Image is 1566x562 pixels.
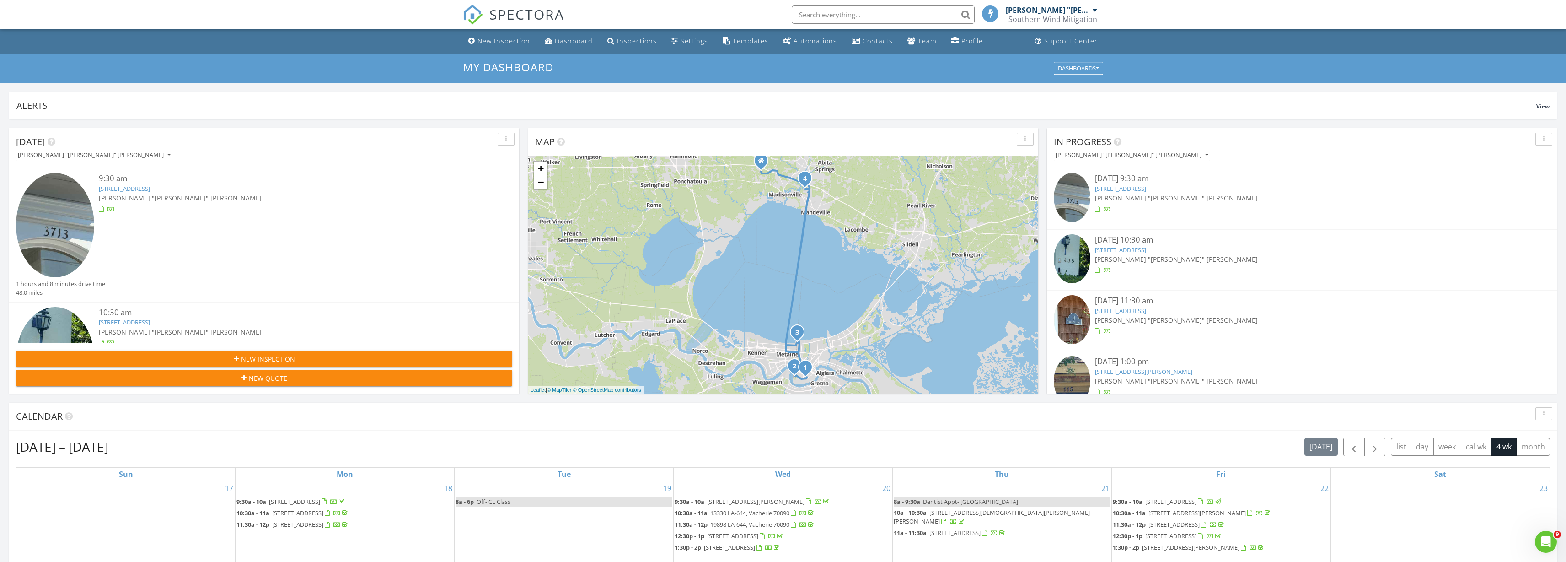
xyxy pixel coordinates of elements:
a: Dashboard [541,33,596,50]
a: 12:30p - 1p [STREET_ADDRESS] [1113,532,1223,540]
iframe: Intercom live chat [1535,531,1557,553]
a: Go to August 21, 2025 [1099,481,1111,496]
span: 9:30a - 10a [236,497,266,506]
a: 10a - 10:30a [STREET_ADDRESS][DEMOGRAPHIC_DATA][PERSON_NAME][PERSON_NAME] [894,508,1090,525]
div: 435 Audubon St, New Orleans, LA 70118 [794,366,800,371]
div: 220 Saint Calais Pl, Madisonville La 70447 [761,161,767,166]
div: 9:30 am [99,173,471,184]
span: Off- CE Class [477,497,510,506]
a: [DATE] 11:30 am [STREET_ADDRESS] [PERSON_NAME] "[PERSON_NAME]" [PERSON_NAME] [1054,295,1550,346]
span: 10a - 10:30a [894,508,927,517]
div: Team [918,37,937,45]
span: 8a - 6p [456,497,474,506]
div: Dashboard [555,37,593,45]
div: Contacts [863,37,893,45]
a: 10a - 10:30a [STREET_ADDRESS][DEMOGRAPHIC_DATA][PERSON_NAME][PERSON_NAME] [894,508,1110,527]
button: Previous [1343,438,1365,456]
a: Monday [335,468,355,481]
a: 1:30p - 2p [STREET_ADDRESS][PERSON_NAME] [1113,542,1330,553]
div: Profile [961,37,983,45]
span: 10:30a - 11a [1113,509,1146,517]
div: Support Center [1044,37,1098,45]
span: [PERSON_NAME] "[PERSON_NAME]" [PERSON_NAME] [1095,255,1258,264]
a: Saturday [1432,468,1448,481]
a: 9:30 am [STREET_ADDRESS] [PERSON_NAME] "[PERSON_NAME]" [PERSON_NAME] 1 hours and 8 minutes drive ... [16,173,512,297]
a: Go to August 19, 2025 [661,481,673,496]
span: 1:30p - 2p [675,543,701,551]
span: 12:30p - 1p [1113,532,1142,540]
span: 10:30a - 11a [675,509,708,517]
a: [STREET_ADDRESS] [1095,246,1146,254]
a: Templates [719,33,772,50]
a: [STREET_ADDRESS][PERSON_NAME] [1095,367,1192,376]
a: Go to August 20, 2025 [880,481,892,496]
a: 1:30p - 2p [STREET_ADDRESS][PERSON_NAME] [1113,543,1266,551]
a: [STREET_ADDRESS] [99,184,150,193]
span: 10:30a - 11a [236,509,269,517]
span: SPECTORA [489,5,564,24]
a: © OpenStreetMap contributors [573,387,641,393]
div: [PERSON_NAME] "[PERSON_NAME]" [PERSON_NAME] [1006,5,1090,15]
span: [PERSON_NAME] "[PERSON_NAME]" [PERSON_NAME] [1095,194,1258,202]
img: 9350718%2Fcover_photos%2FKpQmKQeyngvkAPbyUJHo%2Fsmall.jpg [16,173,94,277]
a: [STREET_ADDRESS] [1095,307,1146,315]
span: New Quote [249,373,287,383]
a: 11:30a - 12p [STREET_ADDRESS] [1113,520,1226,529]
a: 11a - 11:30a [STREET_ADDRESS] [894,528,1110,539]
a: Sunday [117,468,135,481]
i: 2 [793,363,796,370]
a: Zoom in [534,162,547,175]
span: [STREET_ADDRESS] [929,529,981,537]
span: 11:30a - 12p [1113,520,1146,529]
div: Inspections [617,37,657,45]
div: [DATE] 9:30 am [1095,173,1508,184]
a: 9:30a - 10a [STREET_ADDRESS] [236,497,346,506]
button: day [1411,438,1434,456]
button: [PERSON_NAME] "[PERSON_NAME]" [PERSON_NAME] [16,149,172,162]
span: [STREET_ADDRESS] [1145,497,1196,506]
i: 1 [804,365,807,371]
button: Dashboards [1054,62,1103,75]
div: Dashboards [1058,65,1099,71]
button: [DATE] [1304,438,1338,456]
div: Templates [733,37,768,45]
a: 10:30a - 11a [STREET_ADDRESS][PERSON_NAME] [1113,508,1330,519]
a: 9:30a - 10a [STREET_ADDRESS][PERSON_NAME] [675,497,831,506]
img: 9377237%2Fcover_photos%2FmgXZvtI8o2EUA0ytikaN%2Fsmall.jpg [1054,295,1090,344]
a: 10:30a - 11a [STREET_ADDRESS] [236,508,453,519]
h2: [DATE] – [DATE] [16,438,108,456]
span: 1:30p - 2p [1113,543,1139,551]
span: 13330 LA-644, Vacherie 70090 [710,509,789,517]
span: Dentist Appt- [GEOGRAPHIC_DATA] [923,497,1018,506]
a: 10:30a - 11a 13330 LA-644, Vacherie 70090 [675,508,891,519]
span: [STREET_ADDRESS] [1148,520,1200,529]
div: [DATE] 1:00 pm [1095,356,1508,367]
a: [DATE] 10:30 am [STREET_ADDRESS] [PERSON_NAME] "[PERSON_NAME]" [PERSON_NAME] [1054,234,1550,286]
a: 11:30a - 12p [STREET_ADDRESS] [1113,519,1330,530]
span: [STREET_ADDRESS] [707,532,758,540]
a: Go to August 22, 2025 [1319,481,1330,496]
a: 11:30a - 12p [STREET_ADDRESS] [236,519,453,530]
a: 12:30p - 1p [STREET_ADDRESS] [675,532,784,540]
span: New Inspection [241,354,295,364]
div: Southern Wind Mitigation [1008,15,1097,24]
a: Settings [668,33,712,50]
a: Team [904,33,940,50]
a: Go to August 17, 2025 [223,481,235,496]
a: 11:30a - 12p 19898 LA-644, Vacherie 70090 [675,520,815,529]
div: | [528,386,644,394]
img: The Best Home Inspection Software - Spectora [463,5,483,25]
span: [PERSON_NAME] "[PERSON_NAME]" [PERSON_NAME] [99,328,262,336]
a: © MapTiler [547,387,572,393]
a: 10:30 am [STREET_ADDRESS] [PERSON_NAME] "[PERSON_NAME]" [PERSON_NAME] 7 minutes drive time 2.7 miles [16,307,512,431]
a: New Inspection [465,33,534,50]
span: 11:30a - 12p [675,520,708,529]
a: 1:30p - 2p [STREET_ADDRESS] [675,543,781,551]
div: 13 Spinnaker Ln, New Orleans, LA 70124 [797,332,803,337]
span: [STREET_ADDRESS] [272,520,323,529]
span: In Progress [1054,135,1111,148]
a: 10:30a - 11a [STREET_ADDRESS][PERSON_NAME] [1113,509,1272,517]
div: Settings [681,37,708,45]
span: [STREET_ADDRESS][PERSON_NAME] [1142,543,1239,551]
a: Support Center [1031,33,1101,50]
